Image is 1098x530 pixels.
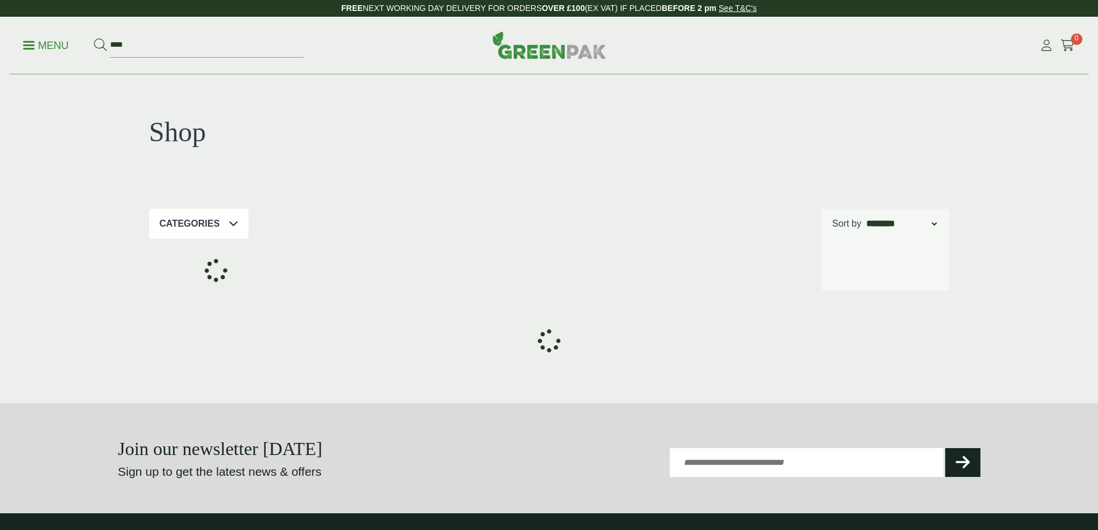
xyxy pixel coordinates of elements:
[1061,37,1075,54] a: 0
[118,463,506,481] p: Sign up to get the latest news & offers
[160,217,220,231] p: Categories
[662,3,716,13] strong: BEFORE 2 pm
[542,3,585,13] strong: OVER £100
[719,3,757,13] a: See T&C's
[1039,40,1054,51] i: My Account
[832,217,862,231] p: Sort by
[118,438,323,459] strong: Join our newsletter [DATE]
[1071,33,1082,45] span: 0
[149,115,549,149] h1: Shop
[23,39,69,50] a: Menu
[492,31,606,59] img: GreenPak Supplies
[864,217,939,231] select: Shop order
[1061,40,1075,51] i: Cart
[23,39,69,52] p: Menu
[341,3,363,13] strong: FREE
